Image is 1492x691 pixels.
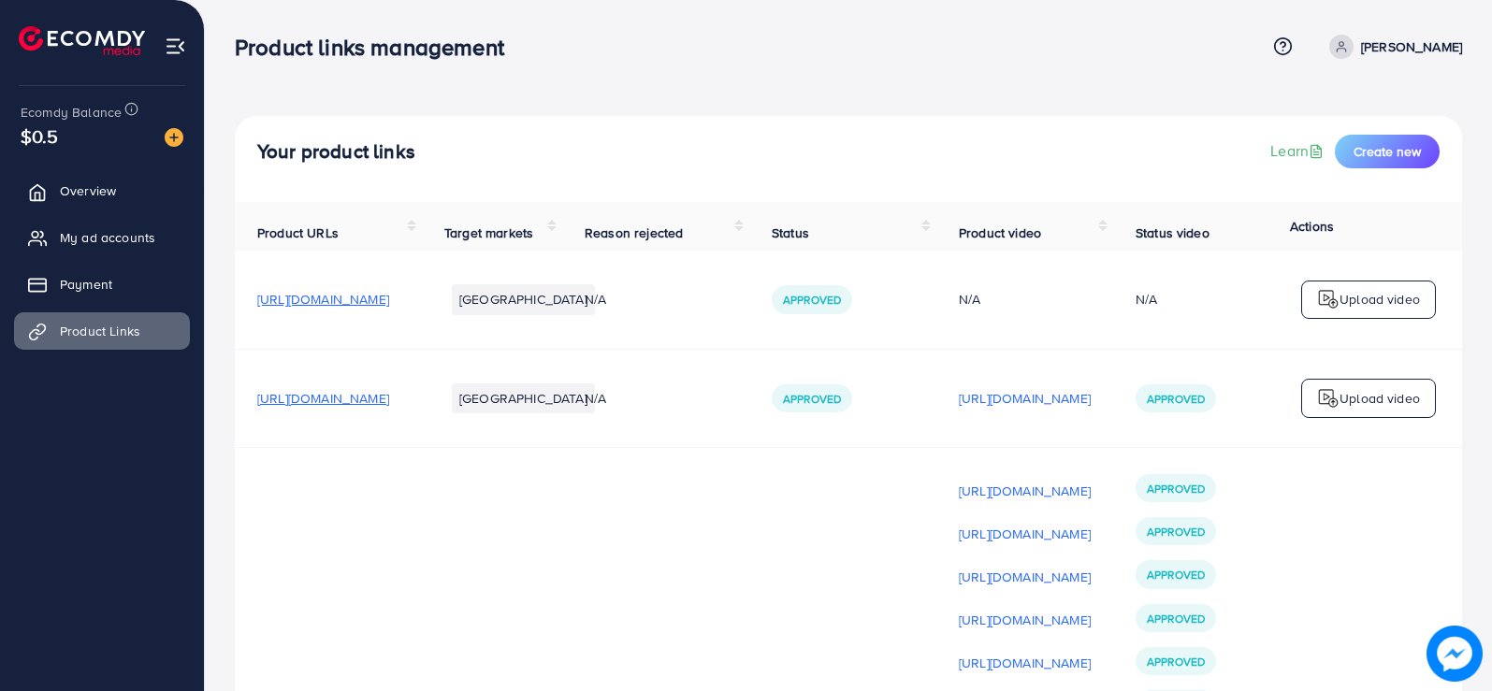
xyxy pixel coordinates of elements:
[60,275,112,294] span: Payment
[452,284,595,314] li: [GEOGRAPHIC_DATA]
[1136,290,1157,309] div: N/A
[959,290,1091,309] div: N/A
[1147,654,1205,669] span: Approved
[60,181,116,200] span: Overview
[14,312,190,350] a: Product Links
[257,290,389,309] span: [URL][DOMAIN_NAME]
[1147,567,1205,583] span: Approved
[585,290,606,309] span: N/A
[165,128,183,147] img: image
[959,387,1091,410] p: [URL][DOMAIN_NAME]
[959,223,1041,242] span: Product video
[257,389,389,408] span: [URL][DOMAIN_NAME]
[257,223,339,242] span: Product URLs
[165,36,186,57] img: menu
[19,26,145,55] img: logo
[14,219,190,256] a: My ad accounts
[959,523,1091,545] p: [URL][DOMAIN_NAME]
[1427,626,1483,682] img: image
[1361,36,1462,58] p: [PERSON_NAME]
[14,172,190,209] a: Overview
[1270,140,1327,162] a: Learn
[783,292,841,308] span: Approved
[1147,611,1205,626] span: Approved
[14,266,190,303] a: Payment
[772,223,809,242] span: Status
[1340,387,1420,410] p: Upload video
[585,389,606,408] span: N/A
[1322,35,1462,59] a: [PERSON_NAME]
[959,480,1091,502] p: [URL][DOMAIN_NAME]
[235,34,519,61] h3: Product links management
[1147,481,1205,497] span: Approved
[257,140,415,164] h4: Your product links
[21,122,59,150] span: $0.5
[1290,217,1334,236] span: Actions
[1317,387,1340,410] img: logo
[21,103,122,122] span: Ecomdy Balance
[1136,223,1210,242] span: Status video
[1335,135,1440,168] button: Create new
[60,228,155,247] span: My ad accounts
[444,223,533,242] span: Target markets
[1147,391,1205,407] span: Approved
[1354,142,1421,161] span: Create new
[959,652,1091,674] p: [URL][DOMAIN_NAME]
[783,391,841,407] span: Approved
[1317,288,1340,310] img: logo
[1340,288,1420,310] p: Upload video
[959,566,1091,588] p: [URL][DOMAIN_NAME]
[1147,524,1205,540] span: Approved
[452,383,595,413] li: [GEOGRAPHIC_DATA]
[585,223,683,242] span: Reason rejected
[959,609,1091,631] p: [URL][DOMAIN_NAME]
[60,322,140,340] span: Product Links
